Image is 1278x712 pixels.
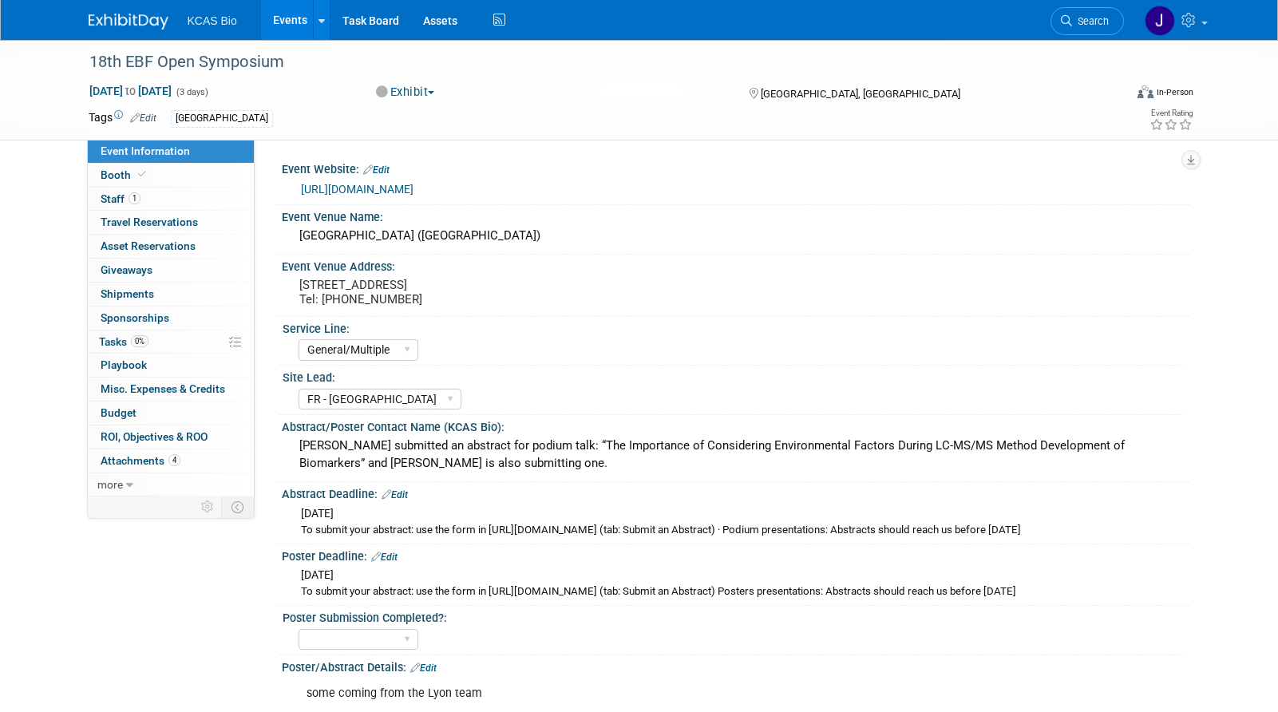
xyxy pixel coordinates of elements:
span: more [97,478,123,491]
span: to [123,85,138,97]
button: Exhibit [370,84,441,101]
div: Event Website: [282,157,1190,178]
span: Booth [101,168,149,181]
span: Tasks [99,335,148,348]
a: Travel Reservations [88,211,254,234]
a: Shipments [88,283,254,306]
span: Search [1072,15,1109,27]
img: ExhibitDay [89,14,168,30]
div: 18th EBF Open Symposium [84,48,1100,77]
a: Giveaways [88,259,254,282]
span: [GEOGRAPHIC_DATA], [GEOGRAPHIC_DATA] [761,88,960,100]
span: Shipments [101,287,154,300]
div: Poster Deadline: [282,544,1190,565]
div: Service Line: [283,317,1183,337]
a: Booth [88,164,254,187]
a: more [88,473,254,496]
span: (3 days) [175,87,208,97]
div: [PERSON_NAME] submitted an abstract for podium talk: “The Importance of Considering Environmental... [294,433,1178,476]
a: Tasks0% [88,330,254,354]
td: Toggle Event Tabs [221,496,254,517]
a: Edit [363,164,390,176]
a: ROI, Objectives & ROO [88,425,254,449]
div: some coming from the Lyon team [295,678,1015,710]
td: Personalize Event Tab Strip [194,496,222,517]
a: Edit [410,663,437,674]
a: Search [1050,7,1124,35]
div: To submit your abstract: use the form in [URL][DOMAIN_NAME] (tab: Submit an Abstract) · Podium pr... [301,523,1178,538]
span: Sponsorships [101,311,169,324]
div: [GEOGRAPHIC_DATA] ([GEOGRAPHIC_DATA]) [294,223,1178,248]
span: 0% [131,335,148,347]
div: Abstract/Poster Contact Name (KCAS Bio): [282,415,1190,435]
a: Event Information [88,140,254,163]
span: Asset Reservations [101,239,196,252]
a: Asset Reservations [88,235,254,258]
span: Giveaways [101,263,152,276]
a: Staff1 [88,188,254,211]
i: Booth reservation complete [138,170,146,179]
a: Edit [130,113,156,124]
a: Misc. Expenses & Credits [88,378,254,401]
span: Travel Reservations [101,216,198,228]
div: In-Person [1156,86,1193,98]
div: Event Venue Name: [282,205,1190,225]
div: To submit your abstract: use the form in [URL][DOMAIN_NAME] (tab: Submit an Abstract) Posters pre... [301,584,1178,599]
div: [GEOGRAPHIC_DATA] [171,110,273,127]
a: Sponsorships [88,307,254,330]
span: [DATE] [DATE] [89,84,172,98]
a: Attachments4 [88,449,254,473]
span: KCAS Bio [188,14,237,27]
span: Misc. Expenses & Credits [101,382,225,395]
span: Playbook [101,358,147,371]
a: Edit [371,552,398,563]
span: Event Information [101,144,190,157]
span: Staff [101,192,140,205]
img: Jason Hannah [1145,6,1175,36]
pre: [STREET_ADDRESS] Tel: [PHONE_NUMBER] [299,278,643,307]
img: Format-Inperson.png [1138,85,1153,98]
div: Event Venue Address: [282,255,1190,275]
span: [DATE] [301,568,334,581]
div: Site Lead: [283,366,1183,386]
span: ROI, Objectives & ROO [101,430,208,443]
a: Budget [88,401,254,425]
span: 4 [168,454,180,466]
div: Poster/Abstract Details: [282,655,1190,676]
div: Event Format [1030,83,1194,107]
span: Attachments [101,454,180,467]
td: Tags [89,109,156,128]
div: Event Rating [1149,109,1193,117]
a: Edit [382,489,408,500]
span: Budget [101,406,137,419]
div: Abstract Deadline: [282,482,1190,503]
span: 1 [129,192,140,204]
span: [DATE] [301,507,334,520]
a: Playbook [88,354,254,377]
div: Poster Submission Completed?: [283,606,1183,626]
a: [URL][DOMAIN_NAME] [301,183,413,196]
